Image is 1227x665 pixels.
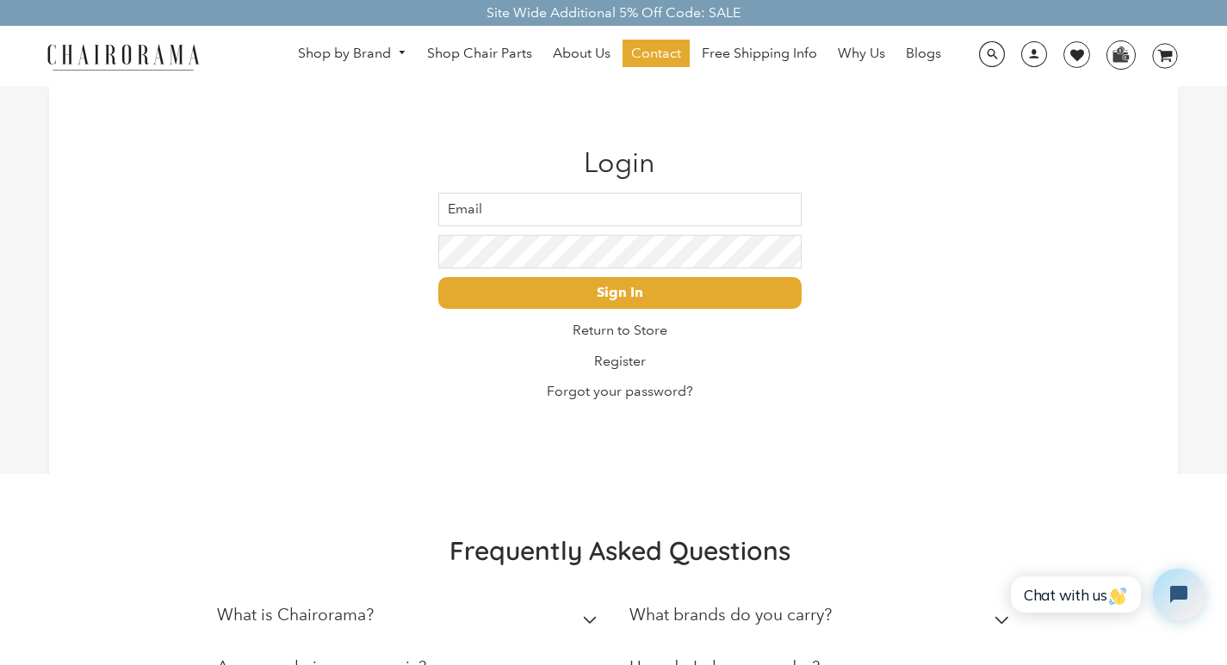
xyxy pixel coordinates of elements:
a: Shop Chair Parts [418,40,541,67]
span: Shop Chair Parts [427,45,532,63]
img: WhatsApp_Image_2024-07-12_at_16.23.01.webp [1107,41,1134,67]
input: Email [438,193,802,226]
h2: Frequently Asked Questions [217,534,1022,567]
a: Blogs [897,40,950,67]
a: Return to Store [573,322,667,338]
a: Register [594,353,646,369]
a: Shop by Brand [289,40,415,67]
span: Blogs [906,45,941,63]
summary: What is Chairorama? [217,593,604,645]
span: Contact [631,45,681,63]
h1: Login [438,146,802,179]
h2: What brands do you carry? [629,605,832,625]
span: About Us [553,45,610,63]
iframe: Tidio Chat [997,554,1219,635]
a: Why Us [829,40,894,67]
input: Sign In [438,277,802,309]
img: chairorama [37,41,209,71]
a: Contact [623,40,690,67]
h2: What is Chairorama? [217,605,374,625]
span: Free Shipping Info [702,45,817,63]
a: About Us [544,40,619,67]
span: Why Us [838,45,885,63]
nav: DesktopNavigation [282,40,957,71]
a: Forgot your password? [547,383,693,399]
summary: What brands do you carry? [629,593,1016,645]
a: Free Shipping Info [693,40,826,67]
